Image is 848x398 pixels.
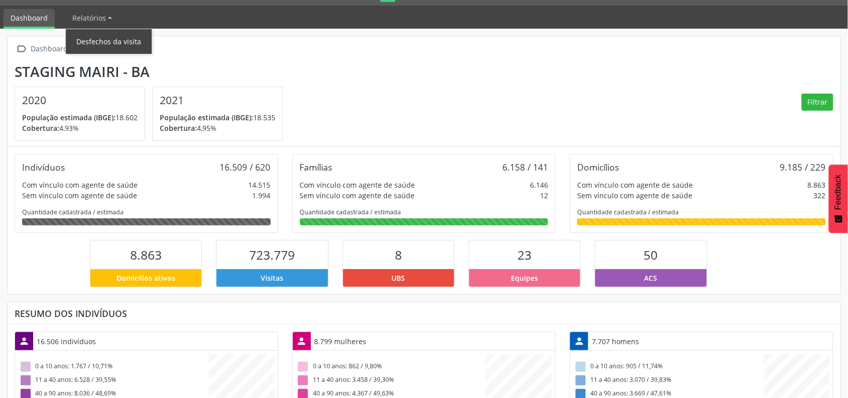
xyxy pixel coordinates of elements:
a: Dashboard [4,9,55,29]
a:  Dashboard [15,42,70,56]
a: Relatórios [65,9,119,27]
div: Sem vínculo com agente de saúde [577,190,692,201]
span: Visitas [261,273,283,283]
h4: 2021 [160,94,275,107]
div: 0 a 10 anos: 1.767 / 10,71% [19,360,209,373]
span: Equipes [511,273,539,283]
div: 9.185 / 229 [780,162,826,173]
span: Cobertura: [160,123,197,133]
button: Filtrar [802,94,833,111]
div: 16.506 indivíduos [33,333,99,350]
div: Sem vínculo com agente de saúde [300,190,415,201]
h4: 2020 [22,94,138,107]
i: person [574,336,585,347]
div: Sem vínculo com agente de saúde [22,190,137,201]
span: 8.863 [130,247,162,263]
div: Famílias [300,162,333,173]
div: Dashboard [29,42,70,56]
div: Com vínculo com agente de saúde [300,180,415,190]
span: UBS [392,273,405,283]
div: 14.515 [249,180,271,190]
button: Feedback - Mostrar pesquisa [829,165,848,233]
div: 12 [540,190,548,201]
div: 16.509 / 620 [220,162,271,173]
div: 11 a 40 anos: 6.528 / 39,55% [19,373,209,387]
span: Relatórios [72,13,106,23]
div: Quantidade cadastrada / estimada [577,208,826,216]
div: Com vínculo com agente de saúde [577,180,693,190]
div: 1.994 [253,190,271,201]
div: 11 a 40 anos: 3.070 / 39,83% [574,373,764,387]
div: 6.146 [530,180,548,190]
div: Quantidade cadastrada / estimada [300,208,549,216]
div: 8.799 mulheres [311,333,370,350]
span: 50 [644,247,658,263]
i: person [296,336,307,347]
div: 0 a 10 anos: 862 / 9,80% [296,360,487,373]
i: person [19,336,30,347]
span: População estimada (IBGE): [22,113,116,122]
span: Feedback [834,175,843,210]
div: Com vínculo com agente de saúde [22,180,138,190]
div: Staging Mairi - BA [15,63,290,80]
span: Domicílios ativos [117,273,175,283]
div: Quantidade cadastrada / estimada [22,208,271,216]
p: 4,95% [160,123,275,133]
span: Cobertura: [22,123,59,133]
p: 4,93% [22,123,138,133]
div: Domicílios [577,162,619,173]
span: População estimada (IBGE): [160,113,253,122]
span: 723.779 [249,247,295,263]
div: 8.863 [808,180,826,190]
div: 6.158 / 141 [502,162,548,173]
div: Resumo dos indivíduos [15,308,833,319]
div: 11 a 40 anos: 3.458 / 39,30% [296,373,487,387]
div: 322 [814,190,826,201]
span: 8 [395,247,402,263]
div: 0 a 10 anos: 905 / 11,74% [574,360,764,373]
div: Indivíduos [22,162,65,173]
ul: Relatórios [65,29,152,54]
p: 18.602 [22,112,138,123]
div: 7.707 homens [588,333,643,350]
p: 18.535 [160,112,275,123]
span: 23 [518,247,532,263]
a: Desfechos da visita [66,33,152,50]
span: ACS [645,273,658,283]
i:  [15,42,29,56]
